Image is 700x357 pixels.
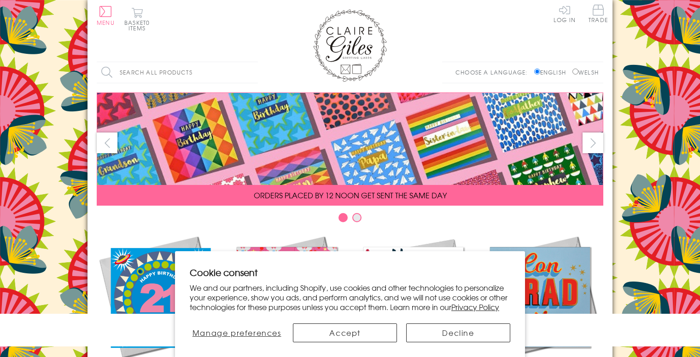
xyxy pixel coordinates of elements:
button: Carousel Page 1 (Current Slide) [338,213,348,222]
span: Manage preferences [192,327,281,338]
p: Choose a language: [455,68,532,76]
button: next [583,132,603,153]
span: ORDERS PLACED BY 12 NOON GET SENT THE SAME DAY [254,190,447,201]
button: Manage preferences [190,323,284,342]
input: English [534,69,540,75]
div: Carousel Pagination [97,213,603,227]
button: Basket0 items [124,7,150,31]
a: Privacy Policy [451,301,499,312]
p: We and our partners, including Shopify, use cookies and other technologies to personalize your ex... [190,283,510,311]
input: Search all products [97,62,258,83]
button: Decline [406,323,510,342]
button: Carousel Page 2 [352,213,362,222]
button: Accept [293,323,397,342]
a: Trade [589,5,608,24]
label: Welsh [572,68,599,76]
span: Trade [589,5,608,23]
button: prev [97,132,117,153]
button: Menu [97,6,115,25]
input: Welsh [572,69,578,75]
img: Claire Giles Greetings Cards [313,9,387,82]
span: Menu [97,18,115,27]
span: 0 items [128,18,150,32]
input: Search [249,62,258,83]
label: English [534,68,571,76]
a: Log In [554,5,576,23]
h2: Cookie consent [190,266,510,279]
